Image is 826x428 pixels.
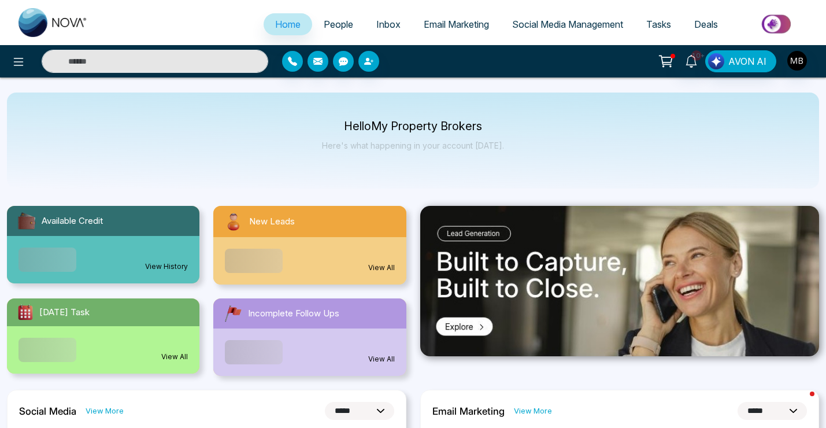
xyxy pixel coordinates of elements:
[376,19,401,30] span: Inbox
[248,307,339,320] span: Incomplete Follow Ups
[264,13,312,35] a: Home
[646,19,671,30] span: Tasks
[161,352,188,362] a: View All
[312,13,365,35] a: People
[735,11,819,37] img: Market-place.gif
[18,8,88,37] img: Nova CRM Logo
[39,306,90,319] span: [DATE] Task
[324,19,353,30] span: People
[691,50,702,61] span: 10+
[19,405,76,417] h2: Social Media
[705,50,776,72] button: AVON AI
[275,19,301,30] span: Home
[365,13,412,35] a: Inbox
[512,19,623,30] span: Social Media Management
[368,354,395,364] a: View All
[432,405,505,417] h2: Email Marketing
[86,405,124,416] a: View More
[223,211,245,233] img: newLeads.svg
[694,19,718,30] span: Deals
[368,263,395,273] a: View All
[683,13,729,35] a: Deals
[420,206,820,356] img: .
[412,13,501,35] a: Email Marketing
[787,51,807,71] img: User Avatar
[223,303,243,324] img: followUps.svg
[16,211,37,231] img: availableCredit.svg
[145,261,188,272] a: View History
[42,215,103,228] span: Available Credit
[16,303,35,322] img: todayTask.svg
[249,215,295,228] span: New Leads
[206,206,413,285] a: New LeadsView All
[514,405,552,416] a: View More
[501,13,635,35] a: Social Media Management
[728,54,766,68] span: AVON AI
[708,53,724,69] img: Lead Flow
[635,13,683,35] a: Tasks
[322,141,504,150] p: Here's what happening in your account [DATE].
[787,389,814,416] iframe: Intercom live chat
[206,298,413,376] a: Incomplete Follow UpsView All
[322,121,504,131] p: Hello My Property Brokers
[677,50,705,71] a: 10+
[424,19,489,30] span: Email Marketing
